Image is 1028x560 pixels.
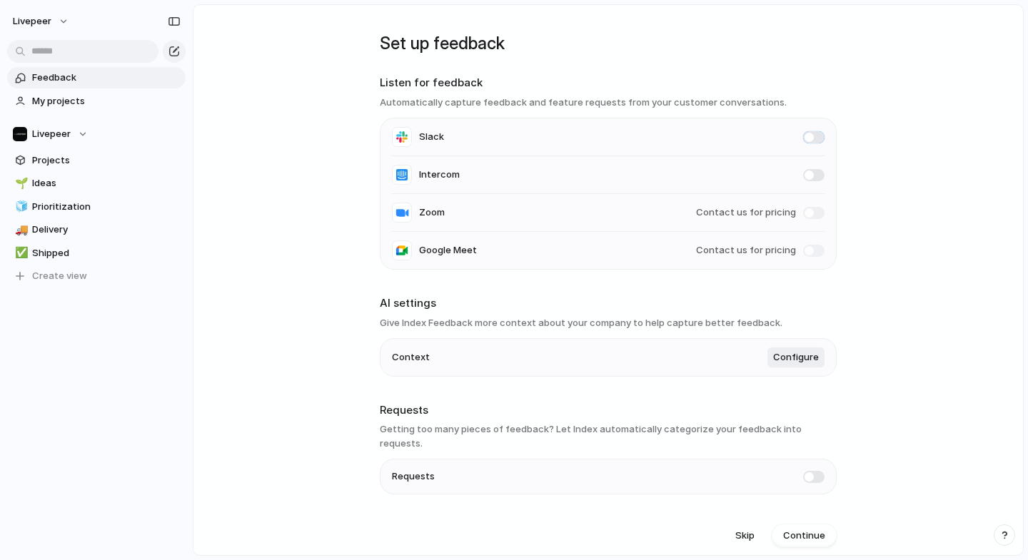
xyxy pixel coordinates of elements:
button: Configure [767,347,825,367]
button: 🧊 [13,200,27,214]
div: ✅ [15,245,25,261]
h3: Getting too many pieces of feedback? Let Index automatically categorize your feedback into requests. [380,422,837,450]
h3: Give Index Feedback more context about your company to help capture better feedback. [380,316,837,330]
button: ✅ [13,246,27,260]
div: 🌱 [15,175,25,192]
span: Create view [32,269,87,283]
span: Requests [392,469,435,484]
h2: Listen for feedback [380,75,837,91]
a: ✅Shipped [7,243,186,264]
a: My projects [7,91,186,112]
a: 🚚Delivery [7,219,186,240]
span: Livepeer [32,127,71,141]
button: livepeer [6,10,76,33]
button: Livepeer [7,123,186,145]
a: 🧊Prioritization [7,196,186,218]
span: My projects [32,94,181,108]
a: Projects [7,150,186,171]
h2: Requests [380,402,837,419]
span: Slack [419,130,444,144]
span: Skip [735,529,755,543]
button: 🌱 [13,176,27,190]
button: Continue [772,524,837,547]
h1: Set up feedback [380,31,837,56]
div: 🧊 [15,198,25,215]
span: Context [392,350,430,365]
span: Ideas [32,176,181,190]
span: Intercom [419,168,460,182]
h2: AI settings [380,295,837,312]
span: Prioritization [32,200,181,214]
button: 🚚 [13,223,27,237]
span: Contact us for pricing [696,243,796,258]
a: Feedback [7,67,186,88]
span: Feedback [32,71,181,85]
span: Zoom [419,205,445,220]
h3: Automatically capture feedback and feature requests from your customer conversations. [380,96,837,110]
a: 🌱Ideas [7,173,186,194]
span: Continue [783,529,825,543]
span: Projects [32,153,181,168]
span: Shipped [32,246,181,260]
span: Google Meet [419,243,477,258]
div: 🚚 [15,222,25,238]
button: Create view [7,265,186,287]
span: Delivery [32,223,181,237]
span: Contact us for pricing [696,205,796,220]
span: Configure [773,350,819,365]
span: livepeer [13,14,51,29]
button: Skip [724,524,766,547]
